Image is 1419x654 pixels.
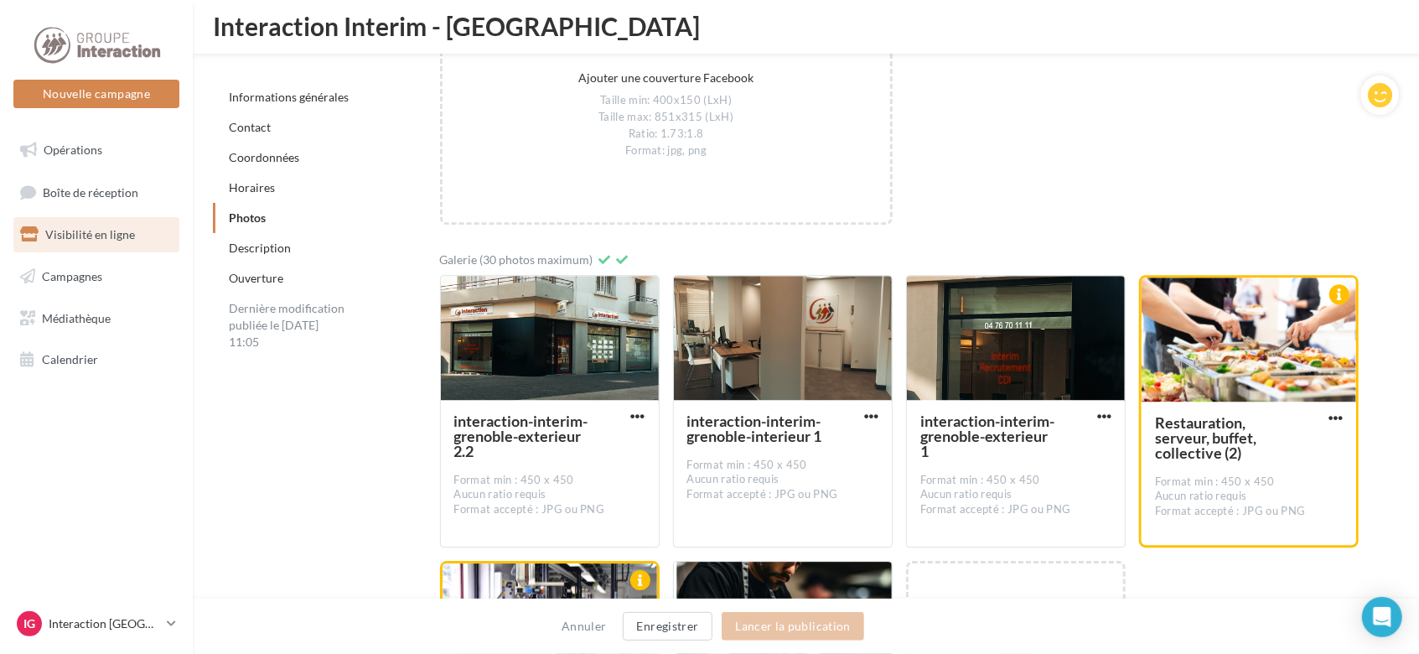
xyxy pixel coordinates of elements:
span: interaction-interim-grenoble-exterieur 2.2 [454,413,591,459]
a: Opérations [10,132,183,168]
span: Restauration, serveur, buffet, collective (2) [1155,415,1289,460]
a: Médiathèque [10,301,183,336]
a: Contact [229,120,271,134]
button: Nouvelle campagne [13,80,179,108]
button: Annuler [555,616,613,636]
div: Aucun ratio requis [920,487,1111,502]
a: Horaires [229,180,275,195]
a: Visibilité en ligne [10,217,183,252]
span: Calendrier [42,352,98,366]
a: Boîte de réception [10,174,183,210]
div: Format accepté : JPG ou PNG [1155,504,1343,519]
a: Coordonnées [229,150,299,164]
a: Informations générales [229,90,349,104]
span: Interaction Interim - [GEOGRAPHIC_DATA] [213,13,700,39]
span: IG [23,615,35,632]
button: Lancer la publication [722,612,863,641]
a: Description [229,241,291,255]
div: Format min : 450 x 450 [454,473,645,488]
span: interaction-interim-grenoble-interieur 1 [687,413,824,444]
div: Format accepté : JPG ou PNG [687,487,878,502]
a: Photos [229,210,266,225]
span: Médiathèque [42,310,111,324]
a: Campagnes [10,259,183,294]
span: Opérations [44,143,102,157]
span: Boîte de réception [43,184,138,199]
div: Open Intercom Messenger [1362,597,1402,637]
div: Format min : 450 x 450 [687,458,878,473]
div: Format accepté : JPG ou PNG [920,502,1111,517]
div: Aucun ratio requis [454,487,645,502]
span: Campagnes [42,269,102,283]
div: Aucun ratio requis [687,472,878,487]
div: Galerie (30 photos maximum) [440,252,593,275]
span: interaction-interim-grenoble-exterieur 1 [920,413,1057,459]
div: Format accepté : JPG ou PNG [454,502,645,517]
p: Interaction [GEOGRAPHIC_DATA] [49,615,160,632]
div: Format min : 450 x 450 [1155,475,1343,490]
span: Visibilité en ligne [45,227,135,241]
button: Enregistrer [623,612,713,641]
a: IG Interaction [GEOGRAPHIC_DATA] [13,608,179,640]
a: Ouverture [229,271,283,285]
div: Format min : 450 x 450 [920,473,1111,488]
div: Dernière modification publiée le [DATE] 11:05 [213,293,364,357]
div: Aucun ratio requis [1155,489,1343,504]
a: Calendrier [10,342,183,377]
